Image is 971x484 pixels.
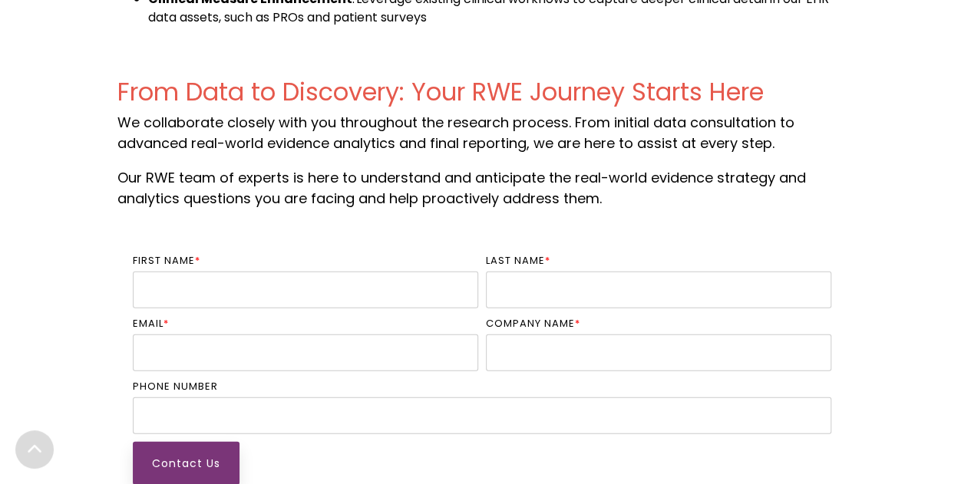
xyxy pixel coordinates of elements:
[133,379,218,393] span: Phone number
[117,167,854,209] p: Our RWE team of experts is here to understand and anticipate the real-world evidence strategy and...
[486,316,575,331] span: Company name
[133,316,163,331] span: Email
[117,112,854,153] p: We collaborate closely with you throughout the research process. From initial data consultation t...
[486,253,545,268] span: Last name
[117,74,764,109] span: From Data to Discovery: Your RWE Journey Starts Here
[133,253,195,268] span: First name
